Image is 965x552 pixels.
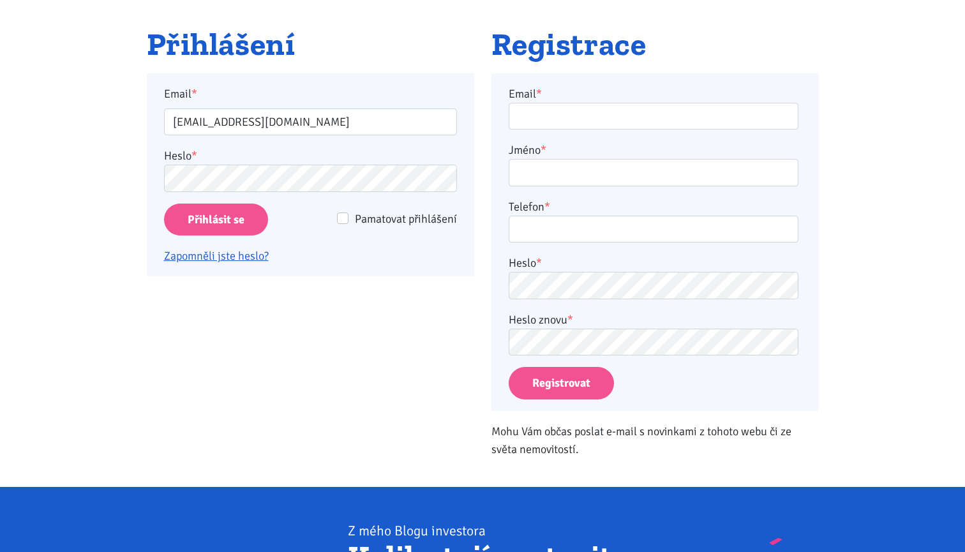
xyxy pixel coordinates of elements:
[147,27,474,62] h2: Přihlášení
[541,143,546,157] abbr: required
[536,256,542,270] abbr: required
[155,85,465,103] label: Email
[544,200,550,214] abbr: required
[509,141,546,159] label: Jméno
[491,422,819,458] p: Mohu Vám občas poslat e-mail s novinkami z tohoto webu či ze světa nemovitostí.
[509,367,614,399] button: Registrovat
[509,85,542,103] label: Email
[509,311,573,329] label: Heslo znovu
[164,204,268,236] input: Přihlásit se
[491,27,819,62] h2: Registrace
[509,254,542,272] label: Heslo
[164,147,197,165] label: Heslo
[355,212,457,226] span: Pamatovat přihlášení
[348,522,733,540] div: Z mého Blogu investora
[164,249,269,263] a: Zapomněli jste heslo?
[567,313,573,327] abbr: required
[509,198,550,216] label: Telefon
[536,87,542,101] abbr: required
